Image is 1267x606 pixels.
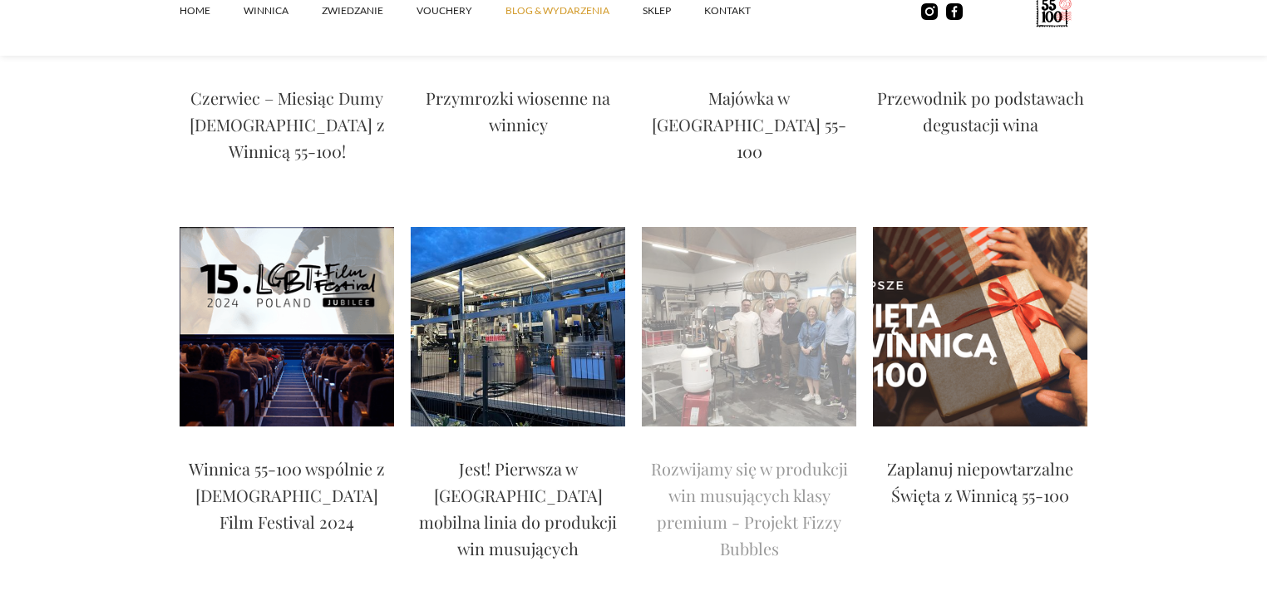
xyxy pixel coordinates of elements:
[411,85,625,138] p: Przymrozki wiosenne na winnicy
[873,456,1087,509] p: Zaplanuj niepowtarzalne Święta z Winnicą 55-100
[873,456,1087,517] a: Zaplanuj niepowtarzalne Święta z Winnicą 55-100
[180,85,394,173] a: Czerwiec – Miesiąc Dumy [DEMOGRAPHIC_DATA] z Winnicą 55-100!
[642,456,856,562] p: Rozwijamy się w produkcji win musujących klasy premium - Projekt Fizzy Bubbles
[180,85,394,165] p: Czerwiec – Miesiąc Dumy [DEMOGRAPHIC_DATA] z Winnicą 55-100!
[873,85,1087,138] p: Przewodnik po podstawach degustacji wina
[180,456,394,544] a: Winnica 55-100 wspólnie z [DEMOGRAPHIC_DATA] Film Festival 2024
[642,85,856,165] p: Majówka w [GEOGRAPHIC_DATA] 55-100
[873,85,1087,146] a: Przewodnik po podstawach degustacji wina
[642,85,856,173] a: Majówka w [GEOGRAPHIC_DATA] 55-100
[411,456,625,562] p: Jest! Pierwsza w [GEOGRAPHIC_DATA] mobilna linia do produkcji win musujących
[411,456,625,570] a: Jest! Pierwsza w [GEOGRAPHIC_DATA] mobilna linia do produkcji win musujących
[642,456,856,570] a: Rozwijamy się w produkcji win musujących klasy premium - Projekt Fizzy Bubbles
[411,85,625,146] a: Przymrozki wiosenne na winnicy
[180,456,394,535] p: Winnica 55-100 wspólnie z [DEMOGRAPHIC_DATA] Film Festival 2024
